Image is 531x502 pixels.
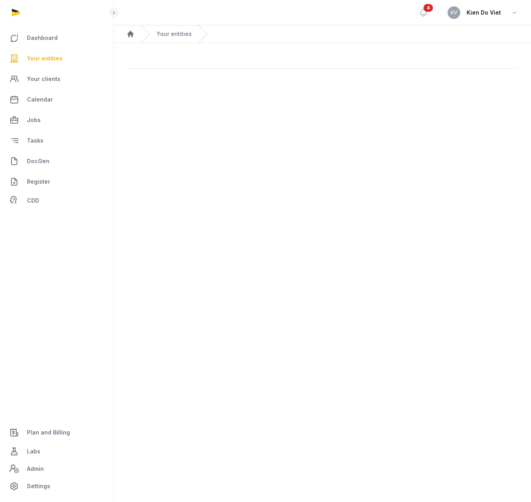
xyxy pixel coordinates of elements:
[6,152,107,171] a: DocGen
[451,10,457,15] span: KV
[27,33,58,43] span: Dashboard
[27,74,60,84] span: Your clients
[6,477,107,496] a: Settings
[27,481,50,491] span: Settings
[448,6,460,19] button: KV
[114,25,531,43] nav: Breadcrumb
[6,111,107,130] a: Jobs
[467,8,501,17] span: Kien Do Viet
[6,442,107,461] a: Labs
[157,30,192,38] a: Your entities
[27,177,50,186] span: Register
[27,95,53,104] span: Calendar
[6,172,107,191] a: Register
[6,193,107,209] a: CDD
[6,131,107,150] a: Tasks
[6,28,107,47] a: Dashboard
[6,70,107,88] a: Your clients
[27,428,70,437] span: Plan and Billing
[423,4,433,12] span: 4
[6,423,107,442] a: Plan and Billing
[27,447,40,456] span: Labs
[6,461,107,477] a: Admin
[6,49,107,68] a: Your entities
[27,156,49,166] span: DocGen
[27,136,43,145] span: Tasks
[6,90,107,109] a: Calendar
[27,115,41,125] span: Jobs
[27,196,39,205] span: CDD
[27,54,62,63] span: Your entities
[27,464,44,474] span: Admin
